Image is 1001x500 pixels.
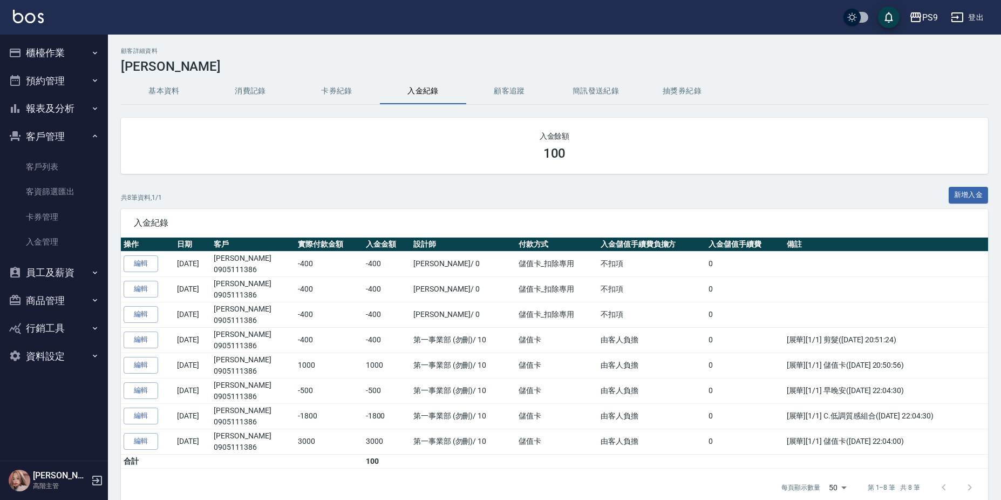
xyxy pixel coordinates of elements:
td: -400 [295,276,363,302]
span: 入金紀錄 [134,218,975,228]
td: [展華][1/1] 早晚安([DATE] 22:04:30) [784,378,988,403]
button: 基本資料 [121,78,207,104]
button: 顧客追蹤 [466,78,553,104]
th: 入金儲值手續費 [706,238,784,252]
td: 第一事業部 (勿刪) / 10 [411,378,516,403]
p: 高階主管 [33,481,88,491]
button: 抽獎券紀錄 [639,78,725,104]
th: 客戶 [211,238,295,252]
th: 入金金額 [363,238,411,252]
td: 儲值卡 [516,327,598,353]
td: 由客人負擔 [598,378,706,403]
h3: 100 [543,146,566,161]
div: PS9 [922,11,938,24]
button: 新增入金 [949,187,989,204]
td: 儲值卡_扣除專用 [516,302,598,327]
p: 0905111386 [214,340,292,352]
a: 編輯 [124,255,158,272]
button: 報表及分析 [4,94,104,123]
td: 第一事業部 (勿刪) / 10 [411,429,516,454]
a: 編輯 [124,332,158,348]
td: -1800 [295,403,363,429]
td: -400 [363,276,411,302]
td: 由客人負擔 [598,403,706,429]
td: 由客人負擔 [598,353,706,378]
td: 3000 [363,429,411,454]
p: 0905111386 [214,391,292,402]
td: 不扣項 [598,276,706,302]
td: [PERSON_NAME] [211,353,295,378]
button: 行銷工具 [4,314,104,342]
td: [DATE] [174,327,211,353]
p: 第 1–8 筆 共 8 筆 [868,483,920,492]
td: 0 [706,353,784,378]
p: 0905111386 [214,315,292,326]
td: [DATE] [174,378,211,403]
td: 第一事業部 (勿刪) / 10 [411,403,516,429]
td: [PERSON_NAME] [211,378,295,403]
td: 第一事業部 (勿刪) / 10 [411,327,516,353]
td: 1000 [363,353,411,378]
a: 編輯 [124,281,158,298]
td: 不扣項 [598,302,706,327]
td: -1800 [363,403,411,429]
a: 入金管理 [4,229,104,254]
td: 儲值卡 [516,403,598,429]
td: [DATE] [174,353,211,378]
a: 編輯 [124,382,158,399]
td: [DATE] [174,403,211,429]
td: [展華][1/1] 儲值卡([DATE] 20:50:56) [784,353,988,378]
th: 入金儲值手續費負擔方 [598,238,706,252]
button: 入金紀錄 [380,78,466,104]
a: 編輯 [124,306,158,323]
th: 日期 [174,238,211,252]
td: 不扣項 [598,251,706,276]
td: -500 [295,378,363,403]
td: 0 [706,251,784,276]
a: 編輯 [124,357,158,374]
h2: 入金餘額 [134,131,975,141]
td: 0 [706,378,784,403]
button: 資料設定 [4,342,104,370]
p: 0905111386 [214,416,292,428]
td: 儲值卡 [516,353,598,378]
button: PS9 [905,6,942,29]
td: 0 [706,327,784,353]
button: save [878,6,900,28]
img: Person [9,470,30,491]
th: 設計師 [411,238,516,252]
td: [PERSON_NAME] / 0 [411,276,516,302]
button: 消費記錄 [207,78,294,104]
button: 客戶管理 [4,123,104,151]
td: -400 [363,327,411,353]
td: [DATE] [174,251,211,276]
td: 由客人負擔 [598,327,706,353]
button: 登出 [946,8,988,28]
button: 員工及薪資 [4,259,104,287]
p: 共 8 筆資料, 1 / 1 [121,193,162,202]
td: 3000 [295,429,363,454]
td: [PERSON_NAME] [211,302,295,327]
td: 由客人負擔 [598,429,706,454]
p: 0905111386 [214,264,292,275]
td: [DATE] [174,302,211,327]
th: 備註 [784,238,988,252]
td: [展華][1/1] 儲值卡([DATE] 22:04:00) [784,429,988,454]
td: [展華][1/1] 剪髮([DATE] 20:51:24) [784,327,988,353]
h2: 顧客詳細資料 [121,48,988,55]
td: 100 [363,454,411,468]
td: 0 [706,302,784,327]
button: 商品管理 [4,287,104,315]
td: 1000 [295,353,363,378]
td: 儲值卡_扣除專用 [516,276,598,302]
td: -400 [363,302,411,327]
h3: [PERSON_NAME] [121,59,988,74]
td: [PERSON_NAME] [211,276,295,302]
td: -400 [295,251,363,276]
td: 0 [706,276,784,302]
td: -400 [295,327,363,353]
button: 預約管理 [4,67,104,95]
td: 0 [706,429,784,454]
td: 合計 [121,454,174,468]
td: [PERSON_NAME] [211,251,295,276]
